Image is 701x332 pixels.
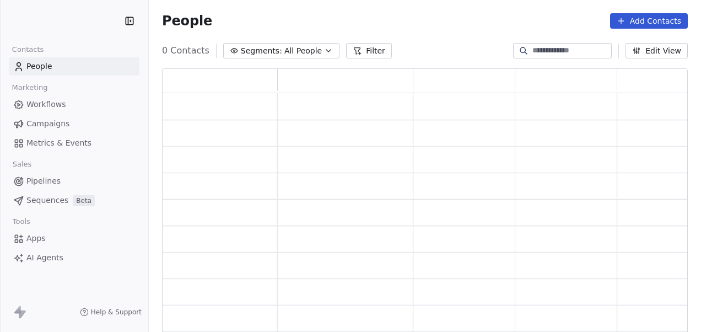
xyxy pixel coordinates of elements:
span: Marketing [7,79,52,96]
a: People [9,57,139,76]
a: Campaigns [9,115,139,133]
button: Add Contacts [610,13,688,29]
span: AI Agents [26,252,63,264]
a: Metrics & Events [9,134,139,152]
span: Workflows [26,99,66,110]
span: People [26,61,52,72]
a: Pipelines [9,172,139,190]
a: Help & Support [80,308,142,317]
span: Campaigns [26,118,69,130]
span: Metrics & Events [26,137,91,149]
span: Pipelines [26,175,61,187]
span: People [162,13,212,29]
span: 0 Contacts [162,44,209,57]
button: Edit View [625,43,688,58]
a: SequencesBeta [9,191,139,210]
button: Filter [346,43,392,58]
span: Sales [8,156,36,173]
span: Help & Support [91,308,142,317]
a: Workflows [9,95,139,114]
span: All People [284,45,322,57]
span: Tools [8,213,35,230]
span: Apps [26,233,46,244]
span: Segments: [241,45,282,57]
a: Apps [9,229,139,248]
span: Beta [73,195,95,206]
span: Contacts [7,41,48,58]
a: AI Agents [9,249,139,267]
span: Sequences [26,195,68,206]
